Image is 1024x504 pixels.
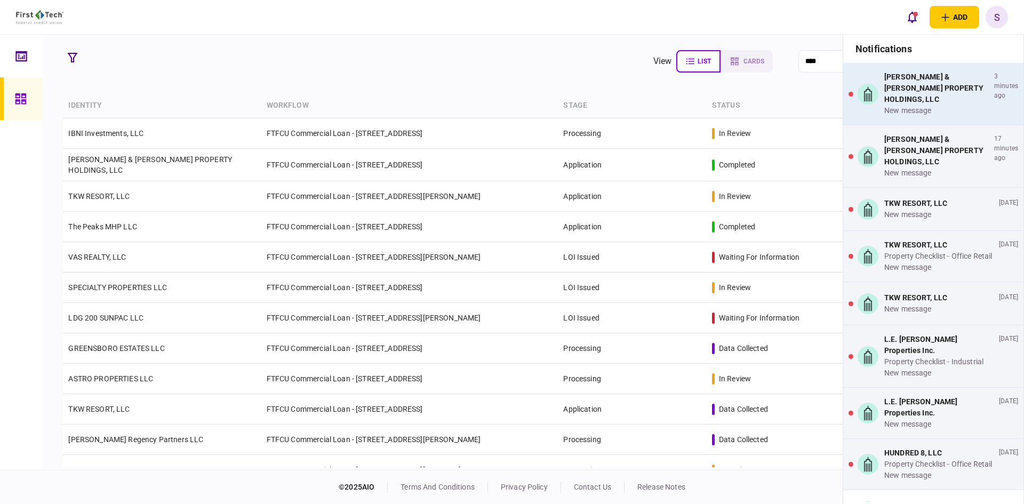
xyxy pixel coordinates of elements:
div: [DATE] [999,198,1018,220]
td: LOI Issued [558,303,706,333]
td: LOI Issued [558,273,706,303]
img: client company logo [16,10,63,24]
div: completed [719,159,755,170]
button: S [986,6,1008,28]
a: The Peaks MHP LLC [68,222,137,231]
td: Application [558,212,706,242]
div: TKW RESORT, LLC [884,292,947,303]
a: [PERSON_NAME] & [PERSON_NAME] PROPERTY HOLDINGS, LLC [68,155,232,174]
div: new message [884,470,992,481]
div: in review [719,465,751,475]
div: view [653,55,672,68]
a: TKW RESORT, LLC [68,192,130,201]
div: [PERSON_NAME] & [PERSON_NAME] PROPERTY HOLDINGS, LLC [884,134,990,167]
td: FTFCU Commercial Loan - [STREET_ADDRESS] [261,364,558,394]
span: list [698,58,711,65]
td: FTFCU Commercial Loan - [STREET_ADDRESS][PERSON_NAME] [261,242,558,273]
a: contact us [574,483,611,491]
td: Processing [558,425,706,455]
div: data collected [719,343,768,354]
div: [PERSON_NAME] & [PERSON_NAME] PROPERTY HOLDINGS, LLC [884,71,990,105]
th: workflow [261,93,558,118]
td: FTFCU Commercial Loan - [STREET_ADDRESS][US_STATE] [261,455,558,485]
td: FTFCU Commercial Loan - [STREET_ADDRESS][PERSON_NAME] [261,181,558,212]
a: release notes [637,483,685,491]
td: Processing [558,333,706,364]
div: TKW RESORT, LLC [884,239,992,251]
div: data collected [719,434,768,445]
a: VAS REALTY, LLC [68,253,126,261]
div: new message [884,262,992,273]
button: open notifications list [901,6,923,28]
div: TKW RESORT, LLC [884,198,947,209]
td: FTFCU Commercial Loan - [STREET_ADDRESS][PERSON_NAME] [261,303,558,333]
button: open adding identity options [930,6,979,28]
div: data collected [719,404,768,414]
div: Property Checklist - Office Retail [884,251,992,262]
td: LOI Issued [558,242,706,273]
div: L.E. [PERSON_NAME] Properties Inc. [884,396,995,419]
div: 17 minutes ago [994,134,1018,179]
span: cards [743,58,764,65]
div: in review [719,373,751,384]
td: FTFCU Commercial Loan - [STREET_ADDRESS] [261,212,558,242]
div: in review [719,191,751,202]
div: Property Checklist - Industrial [884,356,995,367]
div: new message [884,303,947,315]
a: ASTRO PROPERTIES LLC [68,374,153,383]
td: FTFCU Commercial Loan - [STREET_ADDRESS] [261,394,558,425]
div: © 2025 AIO [339,482,388,493]
a: [PERSON_NAME] Regency Partners LLC [68,435,203,444]
td: FTFCU Commercial Loan - [STREET_ADDRESS][PERSON_NAME] [261,425,558,455]
div: new message [884,367,995,379]
th: status [707,93,905,118]
td: Application [558,181,706,212]
div: 3 minutes ago [994,71,1018,116]
td: Application [558,149,706,181]
a: SPECIALTY PROPERTIES LLC [68,283,167,292]
td: Processing [558,455,706,485]
td: Application [558,394,706,425]
div: new message [884,167,990,179]
div: [DATE] [999,239,1018,273]
td: FTFCU Commercial Loan - [STREET_ADDRESS] [261,333,558,364]
div: in review [719,282,751,293]
a: LDG 200 SUNPAC LLC [68,314,143,322]
div: [DATE] [999,334,1018,379]
div: waiting for information [719,313,799,323]
div: new message [884,105,990,116]
button: cards [721,50,773,73]
th: identity [63,93,261,118]
a: privacy policy [501,483,548,491]
div: in review [719,128,751,139]
a: TKW RESORT, LLC [68,405,130,413]
div: L.E. [PERSON_NAME] Properties Inc. [884,334,995,356]
div: completed [719,221,755,232]
div: waiting for information [719,252,799,262]
div: Property Checklist - Office Retail [884,459,992,470]
a: terms and conditions [401,483,475,491]
th: stage [558,93,706,118]
a: GREENSBORO ESTATES LLC [68,344,164,353]
div: [DATE] [999,447,1018,481]
div: [DATE] [999,396,1018,430]
td: FTFCU Commercial Loan - [STREET_ADDRESS] [261,149,558,181]
div: new message [884,209,947,220]
button: list [676,50,721,73]
td: Processing [558,364,706,394]
td: FTFCU Commercial Loan - [STREET_ADDRESS] [261,118,558,149]
div: [DATE] [999,292,1018,315]
td: FTFCU Commercial Loan - [STREET_ADDRESS] [261,273,558,303]
div: new message [884,419,995,430]
a: IBNI Investments, LLC [68,129,143,138]
a: WOW PC, LLC [68,466,115,474]
h3: notifications [843,35,1023,63]
div: HUNDRED 8, LLC [884,447,992,459]
td: Processing [558,118,706,149]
